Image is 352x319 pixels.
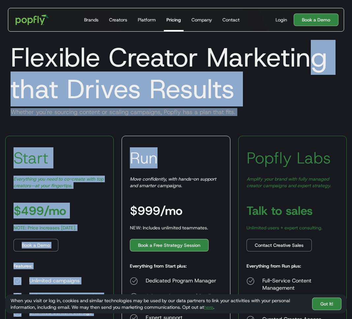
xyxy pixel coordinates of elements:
[312,298,341,310] a: Got It!
[247,205,313,217] h3: Talk to sales
[247,239,312,251] a: Contact Creative Sales
[189,8,215,31] a: Company
[247,176,331,188] em: Amplify your brand with fully managed creator campaigns and expert strategy.
[81,8,101,31] a: Brands
[222,16,240,23] div: Contact
[130,205,183,217] h3: $999/mo
[255,242,304,248] div: Contact Creative Sales
[14,205,66,217] h3: $499/mo
[191,16,212,23] div: Company
[166,16,181,23] div: Pricing
[130,148,158,168] h3: Run
[84,16,99,23] div: Brands
[109,16,127,23] div: Creators
[130,263,187,269] h5: Everything from Start plus:
[135,8,159,31] a: Platform
[130,176,216,188] em: Move confidently, with hands-on support and smarter campaigns.
[22,242,50,248] div: Book a Demo
[138,16,156,23] div: Platform
[247,148,331,168] h3: Popfly Labs
[14,176,103,188] em: Everything you need to co-create with top creators—at your fingertips.
[273,16,290,23] a: Login
[130,239,209,251] a: Book a Free Strategy Session
[294,14,338,26] a: Book a Demo
[247,224,322,231] div: Unlimited users + expert consulting.
[14,148,48,168] h3: Start
[5,108,347,116] div: Whether you're sourcing content or scaling campaigns, Popfly has a plan that fits.
[106,8,130,31] a: Creators
[130,224,208,231] div: NEW: Includes unlimited teammates.
[204,304,213,310] a: here
[276,16,287,23] div: Login
[14,224,76,231] div: NOTE: Price increases [DATE].
[138,242,200,248] div: Book a Free Strategy Session
[14,239,58,251] a: Book a Demo
[11,297,307,310] div: When you visit or log in, cookies and similar technologies may be used by our data partners to li...
[14,263,32,269] h5: Features:
[29,277,104,285] div: Unlimited campaigns
[220,8,242,31] a: Contact
[247,263,301,269] h5: Everything from Run plus:
[262,277,338,292] div: Full-Service Content Management
[5,42,347,105] h1: Flexible Creator Marketing that Drives Results
[146,277,222,285] div: Dedicated Program Manager
[11,10,53,30] a: home
[164,8,184,31] a: Pricing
